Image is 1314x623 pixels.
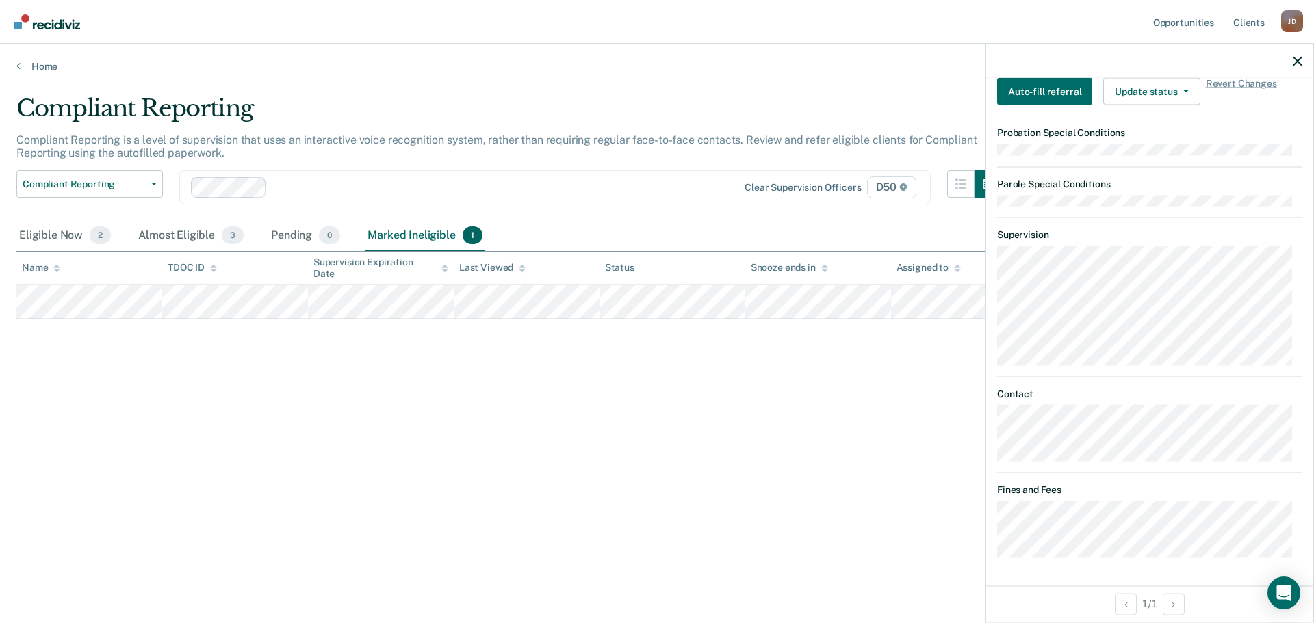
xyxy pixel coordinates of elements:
div: J D [1281,10,1303,32]
a: Home [16,60,1298,72]
div: Supervision Expiration Date [313,256,448,280]
p: Compliant Reporting is a level of supervision that uses an interactive voice recognition system, ... [16,133,977,159]
div: Last Viewed [459,262,526,274]
div: Status [605,262,634,274]
div: Marked Ineligible [365,221,485,251]
div: Open Intercom Messenger [1267,576,1300,609]
dt: Probation Special Conditions [997,127,1302,139]
span: D50 [867,176,916,198]
div: Compliant Reporting [16,94,1002,133]
div: Assigned to [897,262,961,274]
span: 2 [90,226,111,244]
img: Recidiviz [14,14,80,29]
div: Pending [268,221,343,251]
div: 1 / 1 [986,585,1313,622]
span: 3 [222,226,244,244]
dt: Parole Special Conditions [997,178,1302,189]
dt: Supervision [997,229,1302,241]
dt: Fines and Fees [997,484,1302,496]
div: Eligible Now [16,221,114,251]
span: Compliant Reporting [23,178,146,190]
span: 1 [463,226,482,244]
div: Name [22,262,60,274]
button: Next Opportunity [1163,593,1185,615]
div: TDOC ID [168,262,217,274]
span: Revert Changes [1206,78,1277,105]
div: Snooze ends in [751,262,828,274]
button: Previous Opportunity [1115,593,1137,615]
button: Update status [1103,78,1200,105]
div: Clear supervision officers [745,182,861,194]
button: Auto-fill referral [997,78,1092,105]
a: Navigate to form link [997,78,1098,105]
span: 0 [319,226,340,244]
dt: Contact [997,388,1302,399]
div: Almost Eligible [136,221,246,251]
button: Profile dropdown button [1281,10,1303,32]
